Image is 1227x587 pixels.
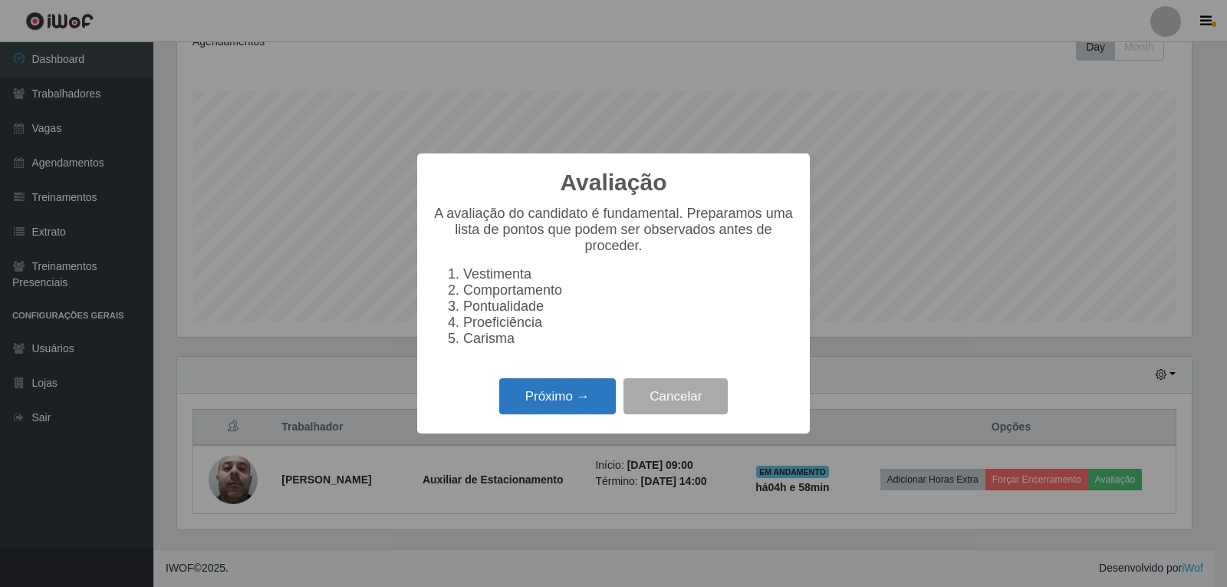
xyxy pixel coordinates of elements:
h2: Avaliação [561,169,667,196]
button: Cancelar [623,378,728,414]
li: Comportamento [463,282,794,298]
button: Próximo → [499,378,616,414]
p: A avaliação do candidato é fundamental. Preparamos uma lista de pontos que podem ser observados a... [433,206,794,254]
li: Vestimenta [463,266,794,282]
li: Pontualidade [463,298,794,315]
li: Proeficiência [463,315,794,331]
li: Carisma [463,331,794,347]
